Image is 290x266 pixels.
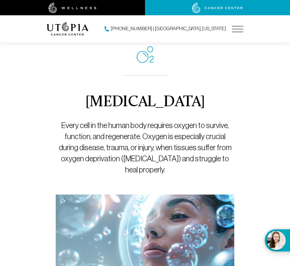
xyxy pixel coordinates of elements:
a: [PHONE_NUMBER] | [GEOGRAPHIC_DATA], [US_STATE] [105,25,226,33]
img: icon-hamburger [232,26,243,32]
img: cancer center [192,3,243,13]
p: Every cell in the human body requires oxygen to survive, function, and regenerate. Oxygen is espe... [56,120,234,175]
h1: [MEDICAL_DATA] [85,94,205,111]
span: [PHONE_NUMBER] | [GEOGRAPHIC_DATA], [US_STATE] [111,25,226,32]
img: logo [47,22,89,36]
img: wellness [48,3,97,13]
img: icon [137,46,154,63]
